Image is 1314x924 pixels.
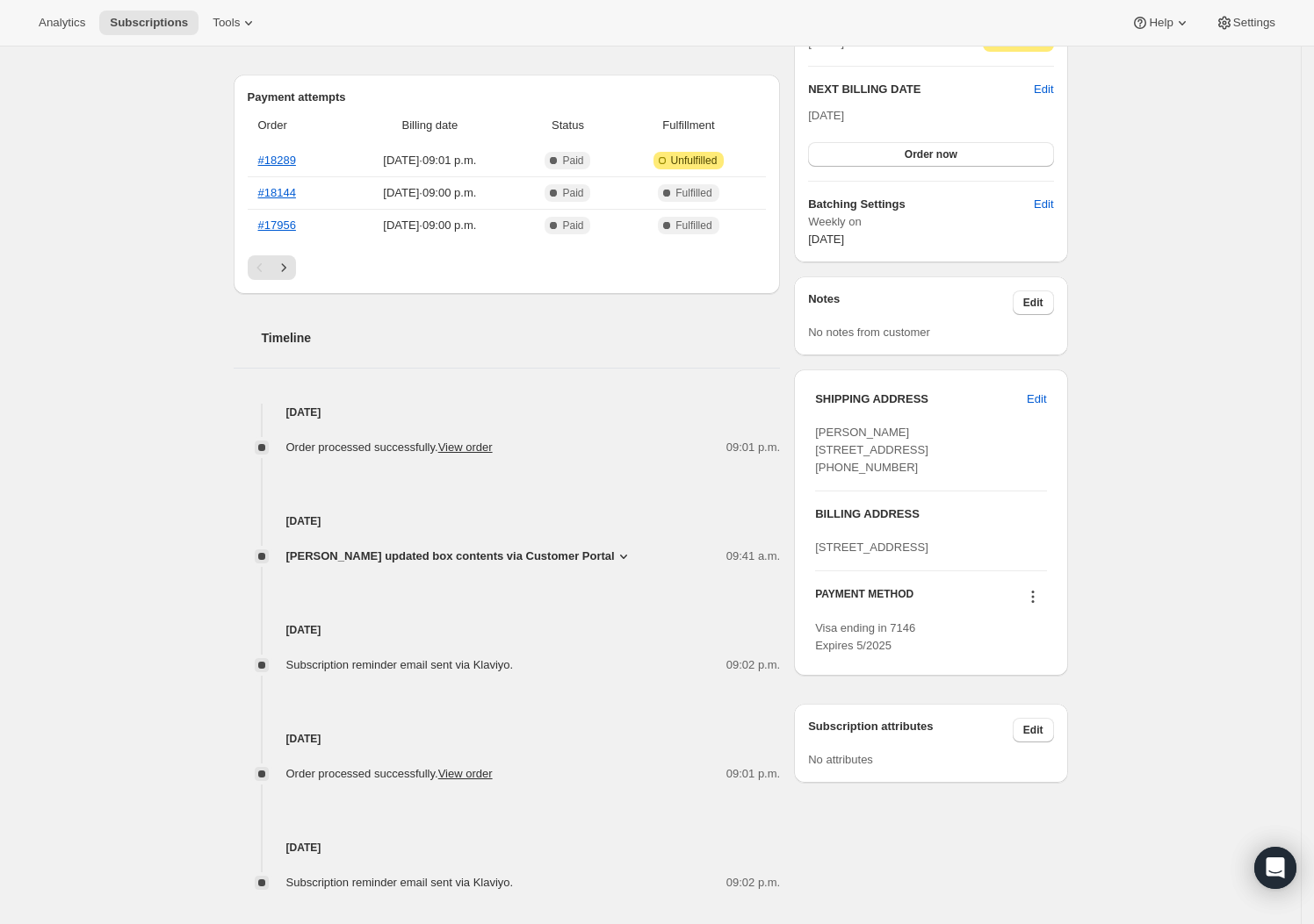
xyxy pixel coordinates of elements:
span: Help [1149,16,1173,30]
span: 09:01 p.m. [726,765,780,783]
button: Edit [1013,718,1054,742]
button: Order now [808,142,1053,167]
h4: [DATE] [234,839,781,856]
button: Tools [202,11,268,35]
h4: [DATE] [234,730,781,748]
span: No notes from customer [808,326,930,339]
span: Status [524,117,611,134]
button: Settings [1205,11,1286,35]
span: [DATE] · 09:00 p.m. [345,184,514,202]
span: [STREET_ADDRESS] [815,541,928,554]
span: No attributes [808,753,873,766]
span: [PERSON_NAME] updated box contents via Customer Portal [286,548,615,565]
button: Edit [1016,385,1057,413]
span: [DATE] · 09:01 p.m. [345,152,514,169]
span: Analytics [39,16,85,30]
span: Visa ending in 7146 Expires 5/2025 [815,621,915,652]
span: [PERSON_NAME] [STREET_ADDRESS] [PHONE_NUMBER] [815,426,928,474]
a: View order [438,767,493,780]
h3: Notes [808,290,1013,315]
span: Edit [1023,296,1043,310]
span: Unfulfilled [671,154,718,168]
span: 09:02 p.m. [726,874,780,892]
span: Subscriptions [110,16,188,30]
h3: PAYMENT METHOD [815,587,913,611]
span: Fulfillment [622,117,755,134]
span: Tools [213,16,240,30]
span: Paid [562,186,583,200]
span: Subscription reminder email sent via Klaviyo. [286,658,514,671]
button: Edit [1023,190,1064,218]
h2: NEXT BILLING DATE [808,81,1034,98]
button: Next [271,255,296,280]
span: [DATE] [808,109,844,122]
span: Paid [562,218,583,233]
button: Subscriptions [99,11,199,35]
h3: Subscription attributes [808,718,1013,742]
a: #18144 [258,186,296,199]
h2: Payment attempts [248,89,767,106]
button: Edit [1013,290,1054,315]
span: Subscription reminder email sent via Klaviyo. [286,876,514,889]
a: #18289 [258,154,296,167]
button: Analytics [28,11,96,35]
span: [DATE] · 09:00 p.m. [345,217,514,234]
span: Settings [1233,16,1275,30]
h4: [DATE] [234,621,781,639]
span: Order now [905,147,957,161]
h2: Timeline [262,329,781,347]
h3: SHIPPING ADDRESS [815,390,1027,408]
span: Edit [1023,723,1043,737]
span: 09:02 p.m. [726,656,780,674]
a: View order [438,441,493,454]
span: Fulfilled [675,186,711,200]
a: #17956 [258,218,296,232]
span: Edit [1027,390,1046,408]
h3: BILLING ADDRESS [815,505,1046,523]
h4: [DATE] [234,512,781,530]
span: Order processed successfully. [286,767,493,780]
span: Fulfilled [675,218,711,233]
span: Weekly on [808,213,1053,231]
button: Help [1121,11,1201,35]
h4: [DATE] [234,404,781,421]
button: Edit [1034,81,1053,98]
th: Order [248,106,341,145]
span: Billing date [345,117,514,134]
span: [DATE] [808,233,844,246]
span: 09:41 a.m. [726,548,780,565]
div: Open Intercom Messenger [1254,847,1296,889]
h6: Batching Settings [808,196,1034,213]
span: Paid [562,154,583,168]
span: Edit [1034,196,1053,213]
nav: Pagination [248,255,767,280]
span: Order processed successfully. [286,441,493,454]
button: [PERSON_NAME] updated box contents via Customer Portal [286,548,632,565]
span: 09:01 p.m. [726,439,780,456]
